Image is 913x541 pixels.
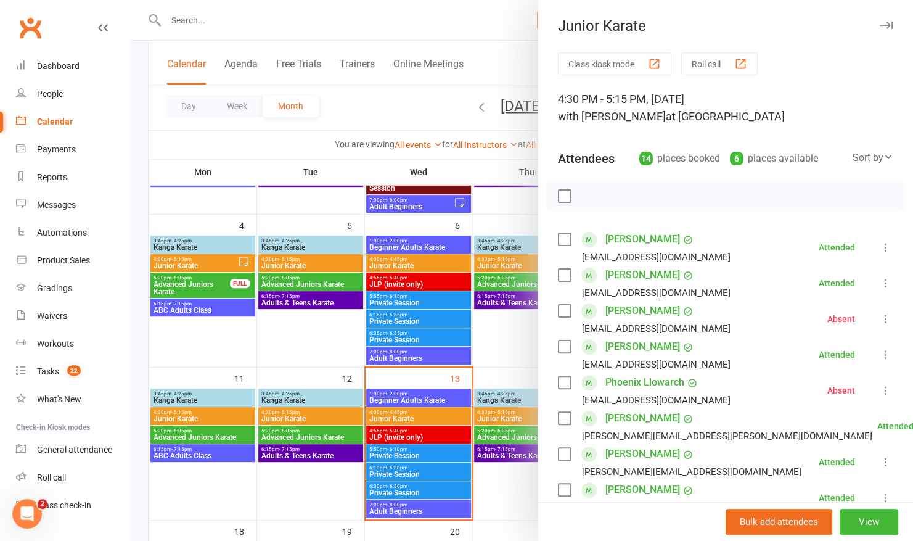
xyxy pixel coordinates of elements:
[582,464,801,480] div: [PERSON_NAME][EMAIL_ADDRESS][DOMAIN_NAME]
[37,144,76,154] div: Payments
[16,163,130,191] a: Reports
[37,394,81,404] div: What's New
[37,255,90,265] div: Product Sales
[37,311,67,321] div: Waivers
[730,152,743,165] div: 6
[730,150,818,167] div: places available
[16,80,130,108] a: People
[37,172,67,182] div: Reports
[16,275,130,302] a: Gradings
[582,428,872,444] div: [PERSON_NAME][EMAIL_ADDRESS][PERSON_NAME][DOMAIN_NAME]
[16,464,130,492] a: Roll call
[37,200,76,210] div: Messages
[605,480,680,500] a: [PERSON_NAME]
[605,373,684,392] a: Phoenix Llowarch
[538,17,913,35] div: Junior Karate
[16,436,130,464] a: General attendance kiosk mode
[37,89,63,99] div: People
[582,285,731,301] div: [EMAIL_ADDRESS][DOMAIN_NAME]
[605,265,680,285] a: [PERSON_NAME]
[558,150,615,167] div: Attendees
[67,365,81,376] span: 22
[16,302,130,330] a: Waivers
[853,150,893,166] div: Sort by
[582,500,731,516] div: [EMAIL_ADDRESS][DOMAIN_NAME]
[16,492,130,519] a: Class kiosk mode
[37,339,74,349] div: Workouts
[605,337,680,357] a: [PERSON_NAME]
[605,408,680,428] a: [PERSON_NAME]
[37,117,73,126] div: Calendar
[37,228,87,237] div: Automations
[681,52,758,75] button: Roll call
[605,301,680,321] a: [PERSON_NAME]
[639,150,720,167] div: places booked
[37,473,66,482] div: Roll call
[16,191,130,219] a: Messages
[605,229,680,249] a: [PERSON_NAME]
[16,219,130,247] a: Automations
[726,509,832,535] button: Bulk add attendees
[37,500,91,510] div: Class check-in
[15,12,46,43] a: Clubworx
[819,350,855,359] div: Attended
[37,445,112,455] div: General attendance
[819,279,855,287] div: Attended
[16,358,130,386] a: Tasks 22
[582,357,731,373] div: [EMAIL_ADDRESS][DOMAIN_NAME]
[37,61,80,71] div: Dashboard
[12,499,42,529] iframe: Intercom live chat
[558,110,666,123] span: with [PERSON_NAME]
[16,52,130,80] a: Dashboard
[558,52,671,75] button: Class kiosk mode
[819,458,855,466] div: Attended
[605,444,680,464] a: [PERSON_NAME]
[16,330,130,358] a: Workouts
[666,110,785,123] span: at [GEOGRAPHIC_DATA]
[16,247,130,275] a: Product Sales
[37,283,72,293] div: Gradings
[840,509,898,535] button: View
[582,249,731,265] div: [EMAIL_ADDRESS][DOMAIN_NAME]
[37,366,59,376] div: Tasks
[16,108,130,136] a: Calendar
[819,243,855,252] div: Attended
[827,315,855,323] div: Absent
[639,152,653,165] div: 14
[582,321,731,337] div: [EMAIL_ADDRESS][DOMAIN_NAME]
[582,392,731,408] div: [EMAIL_ADDRESS][DOMAIN_NAME]
[38,499,47,509] span: 2
[558,91,893,125] div: 4:30 PM - 5:15 PM, [DATE]
[16,136,130,163] a: Payments
[16,386,130,413] a: What's New
[819,494,855,502] div: Attended
[827,386,855,395] div: Absent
